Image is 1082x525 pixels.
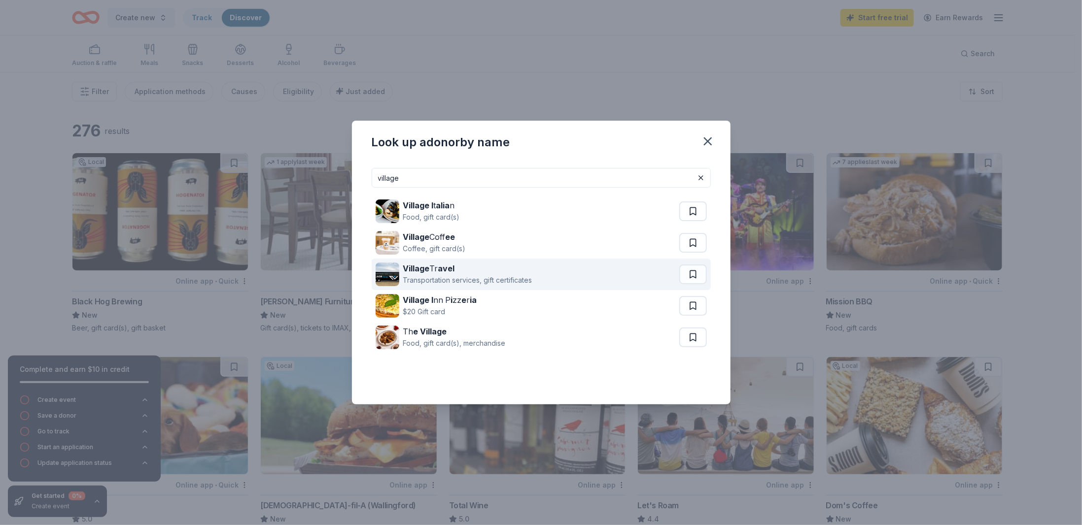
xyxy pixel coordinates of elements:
div: Th [403,326,506,337]
img: Image for Village Italian [376,199,399,223]
strong: Village [403,232,430,242]
div: nn P zz r [403,294,477,306]
strong: Village I [403,200,434,210]
img: Image for The Village [376,326,399,349]
strong: e Village [414,327,447,336]
strong: ia [470,295,477,305]
div: Food, gift card(s) [403,211,460,223]
div: Coffee, gift card(s) [403,243,466,255]
strong: alia [436,200,450,210]
strong: Village [403,263,430,273]
input: Search [372,168,711,188]
img: Image for Village Inn Pizzeria [376,294,399,318]
div: $20 Gift card [403,306,477,318]
strong: i [451,295,453,305]
div: Tr [403,262,532,274]
div: Coff [403,231,466,243]
img: Image for Village Coffee [376,231,399,255]
div: t n [403,199,460,211]
div: Food, gift card(s), merchandise [403,337,506,349]
strong: avel [438,263,455,273]
img: Image for Village Travel [376,262,399,286]
strong: ee [446,232,455,242]
div: Transportation services, gift certificates [403,274,532,286]
strong: Village I [403,295,434,305]
strong: e [462,295,467,305]
div: Look up a donor by name [372,134,510,150]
